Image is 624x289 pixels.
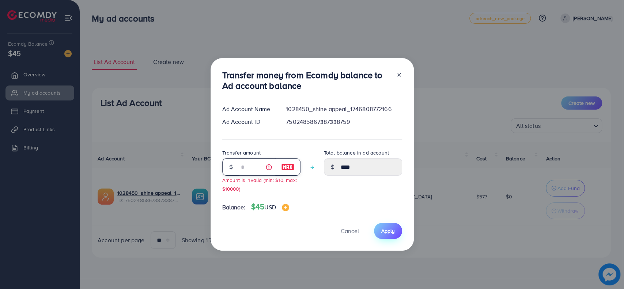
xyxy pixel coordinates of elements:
[374,223,402,239] button: Apply
[222,176,297,192] small: Amount is invalid (min: $10, max: $10000)
[251,202,289,212] h4: $45
[280,105,408,113] div: 1028450_shine appeal_1746808772166
[341,227,359,235] span: Cancel
[324,149,389,156] label: Total balance in ad account
[216,118,280,126] div: Ad Account ID
[280,118,408,126] div: 7502485867387338759
[222,70,390,91] h3: Transfer money from Ecomdy balance to Ad account balance
[222,149,261,156] label: Transfer amount
[282,204,289,211] img: image
[332,223,368,239] button: Cancel
[264,203,276,211] span: USD
[222,203,245,212] span: Balance:
[381,227,395,235] span: Apply
[216,105,280,113] div: Ad Account Name
[281,163,294,171] img: image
